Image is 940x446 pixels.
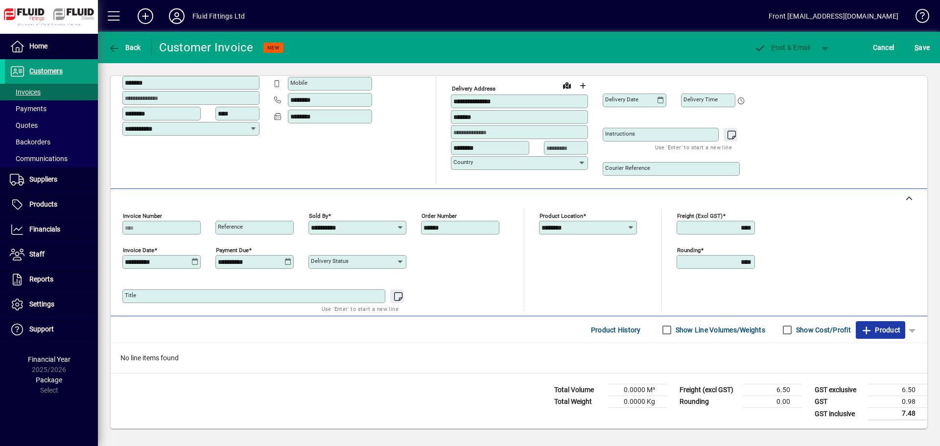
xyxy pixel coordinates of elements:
mat-label: Instructions [605,130,635,137]
div: No line items found [111,343,927,373]
span: NEW [267,45,280,51]
span: ave [915,40,930,55]
span: Support [29,325,54,333]
td: Total Volume [549,384,608,396]
label: Show Cost/Profit [794,325,851,335]
td: GST [810,396,869,408]
mat-label: Courier Reference [605,164,650,171]
mat-label: Delivery date [605,96,638,103]
a: Staff [5,242,98,267]
a: Financials [5,217,98,242]
span: Products [29,200,57,208]
span: P [771,44,775,51]
td: 6.50 [869,384,927,396]
span: S [915,44,918,51]
button: Post & Email [749,39,816,56]
div: Fluid Fittings Ltd [192,8,245,24]
button: Choose address [575,78,590,94]
a: Support [5,317,98,342]
button: Save [912,39,932,56]
span: Home [29,42,47,50]
td: 0.00 [743,396,802,408]
span: Product [861,322,900,338]
span: Suppliers [29,175,57,183]
span: Settings [29,300,54,308]
label: Show Line Volumes/Weights [674,325,765,335]
mat-label: Freight (excl GST) [677,212,723,219]
mat-label: Delivery time [683,96,718,103]
td: 0.0000 M³ [608,384,667,396]
td: GST exclusive [810,384,869,396]
span: Reports [29,275,53,283]
mat-label: Product location [540,212,583,219]
span: Cancel [873,40,894,55]
td: Freight (excl GST) [675,384,743,396]
button: Add [130,7,161,25]
mat-label: Title [125,292,136,299]
mat-label: Delivery status [311,258,349,264]
span: Communications [10,155,68,163]
span: ost & Email [754,44,811,51]
span: Back [108,44,141,51]
mat-label: Sold by [309,212,328,219]
td: 0.0000 Kg [608,396,667,408]
mat-label: Invoice date [123,247,154,254]
div: Front [EMAIL_ADDRESS][DOMAIN_NAME] [769,8,898,24]
mat-hint: Use 'Enter' to start a new line [655,141,732,153]
span: Invoices [10,88,41,96]
button: Product History [587,321,645,339]
span: Quotes [10,121,38,129]
td: 6.50 [743,384,802,396]
mat-label: Rounding [677,247,701,254]
a: Quotes [5,117,98,134]
mat-label: Mobile [290,79,307,86]
a: Products [5,192,98,217]
mat-label: Order number [422,212,457,219]
td: Rounding [675,396,743,408]
a: Reports [5,267,98,292]
button: Back [106,39,143,56]
button: Profile [161,7,192,25]
a: Invoices [5,84,98,100]
td: GST inclusive [810,408,869,420]
a: Settings [5,292,98,317]
span: Financial Year [28,355,70,363]
app-page-header-button: Back [98,39,152,56]
a: Suppliers [5,167,98,192]
div: Customer Invoice [159,40,254,55]
td: 7.48 [869,408,927,420]
mat-label: Invoice number [123,212,162,219]
mat-label: Country [453,159,473,165]
a: Backorders [5,134,98,150]
button: Product [856,321,905,339]
a: Knowledge Base [908,2,928,34]
a: Payments [5,100,98,117]
span: Financials [29,225,60,233]
span: Backorders [10,138,50,146]
span: Payments [10,105,47,113]
td: Total Weight [549,396,608,408]
a: Home [5,34,98,59]
span: Package [36,376,62,384]
span: Product History [591,322,641,338]
span: Customers [29,67,63,75]
mat-label: Reference [218,223,243,230]
span: Staff [29,250,45,258]
td: 0.98 [869,396,927,408]
mat-hint: Use 'Enter' to start a new line [322,303,399,314]
a: View on map [559,77,575,93]
button: Cancel [870,39,897,56]
mat-label: Payment due [216,247,249,254]
a: Communications [5,150,98,167]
